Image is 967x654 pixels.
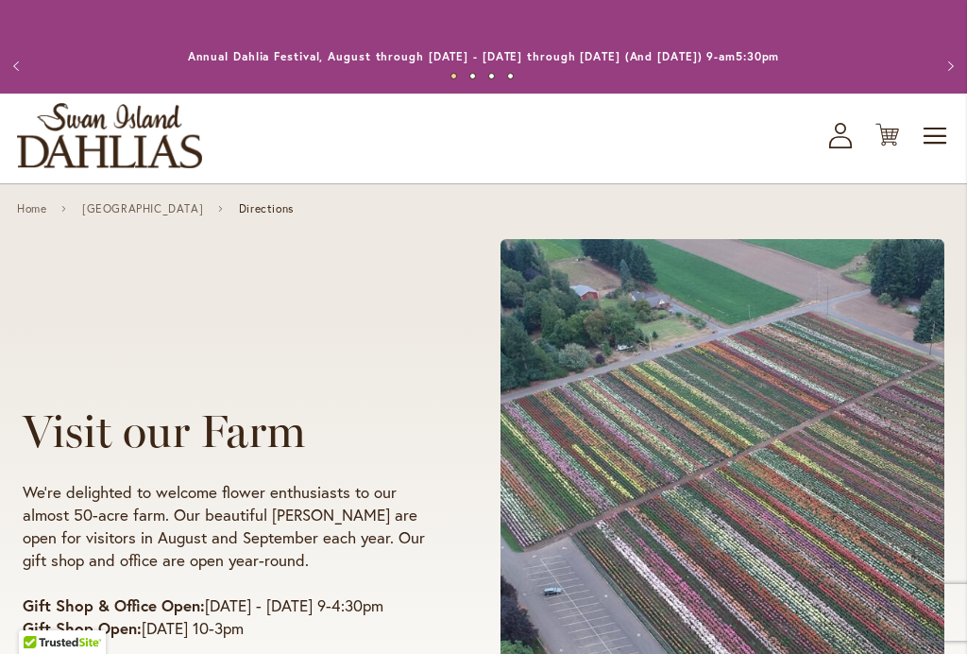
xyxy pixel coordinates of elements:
p: We're delighted to welcome flower enthusiasts to our almost 50-acre farm. Our beautiful [PERSON_N... [23,481,429,572]
span: Directions [239,202,294,215]
button: 4 of 4 [507,73,514,79]
button: 3 of 4 [488,73,495,79]
a: store logo [17,103,202,168]
a: [GEOGRAPHIC_DATA] [82,202,203,215]
a: Home [17,202,46,215]
button: 1 of 4 [450,73,457,79]
button: 2 of 4 [469,73,476,79]
a: Annual Dahlia Festival, August through [DATE] - [DATE] through [DATE] (And [DATE]) 9-am5:30pm [188,49,780,63]
h1: Visit our Farm [23,405,429,457]
button: Next [929,47,967,85]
